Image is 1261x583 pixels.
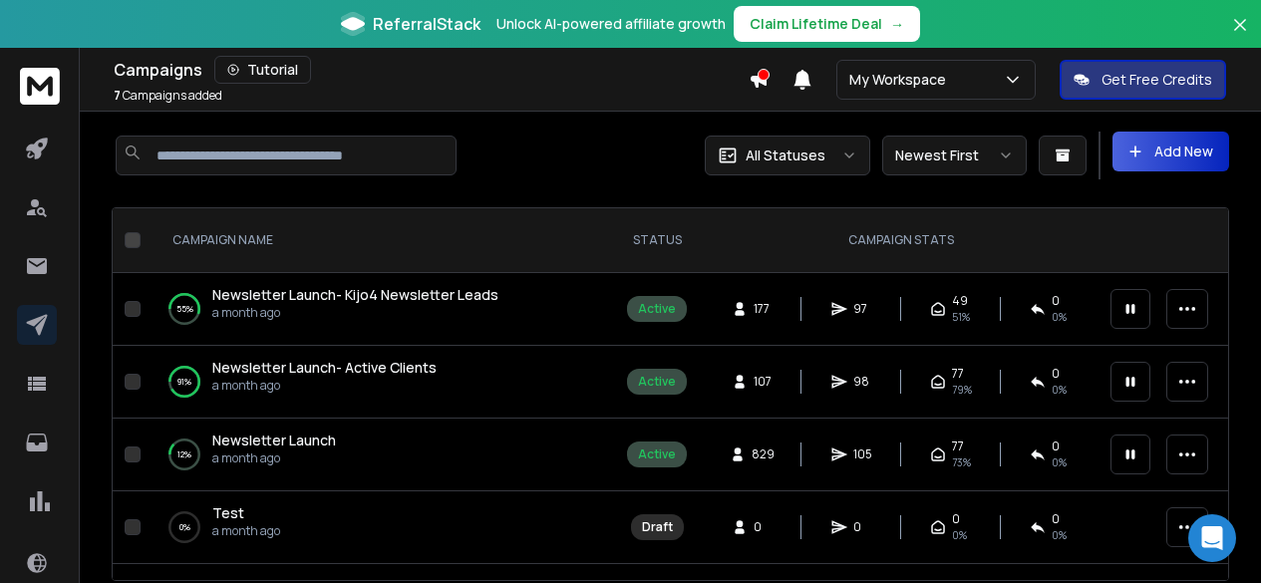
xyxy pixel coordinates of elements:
[212,285,498,304] span: Newsletter Launch- Kijo4 Newsletter Leads
[952,309,970,325] span: 51 %
[642,519,673,535] div: Draft
[1052,438,1060,454] span: 0
[176,299,193,319] p: 55 %
[212,358,437,377] span: Newsletter Launch- Active Clients
[638,446,676,462] div: Active
[754,374,774,390] span: 107
[1102,70,1212,90] p: Get Free Credits
[212,503,244,523] a: Test
[1112,132,1229,171] button: Add New
[1052,511,1060,527] span: 0
[1052,454,1067,470] span: 0 %
[752,446,775,462] span: 829
[638,374,676,390] div: Active
[1052,382,1067,398] span: 0 %
[1052,293,1060,309] span: 0
[212,523,280,539] p: a month ago
[734,6,920,42] button: Claim Lifetime Deal→
[952,382,972,398] span: 79 %
[212,378,437,394] p: a month ago
[853,519,873,535] span: 0
[611,208,703,273] th: STATUS
[373,12,480,36] span: ReferralStack
[212,305,498,321] p: a month ago
[703,208,1099,273] th: CAMPAIGN STATS
[952,438,964,454] span: 77
[1052,527,1067,543] span: 0%
[149,208,611,273] th: CAMPAIGN NAME
[212,285,498,305] a: Newsletter Launch- Kijo4 Newsletter Leads
[214,56,311,84] button: Tutorial
[1060,60,1226,100] button: Get Free Credits
[952,366,964,382] span: 77
[149,491,611,564] td: 0%Testa month ago
[853,374,873,390] span: 98
[1188,514,1236,562] div: Open Intercom Messenger
[853,301,873,317] span: 97
[1052,309,1067,325] span: 0 %
[849,70,954,90] p: My Workspace
[952,454,971,470] span: 73 %
[177,444,191,464] p: 12 %
[212,358,437,378] a: Newsletter Launch- Active Clients
[890,14,904,34] span: →
[746,146,825,165] p: All Statuses
[177,372,191,392] p: 91 %
[882,136,1027,175] button: Newest First
[114,56,749,84] div: Campaigns
[952,293,968,309] span: 49
[754,519,774,535] span: 0
[149,273,611,346] td: 55%Newsletter Launch- Kijo4 Newsletter Leadsa month ago
[754,301,774,317] span: 177
[212,503,244,522] span: Test
[114,87,121,104] span: 7
[638,301,676,317] div: Active
[853,446,873,462] span: 105
[179,517,190,537] p: 0 %
[114,88,222,104] p: Campaigns added
[212,431,336,449] span: Newsletter Launch
[952,511,960,527] span: 0
[952,527,967,543] span: 0%
[1227,12,1253,60] button: Close banner
[149,419,611,491] td: 12%Newsletter Launcha month ago
[496,14,726,34] p: Unlock AI-powered affiliate growth
[1052,366,1060,382] span: 0
[212,431,336,450] a: Newsletter Launch
[212,450,336,466] p: a month ago
[149,346,611,419] td: 91%Newsletter Launch- Active Clientsa month ago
